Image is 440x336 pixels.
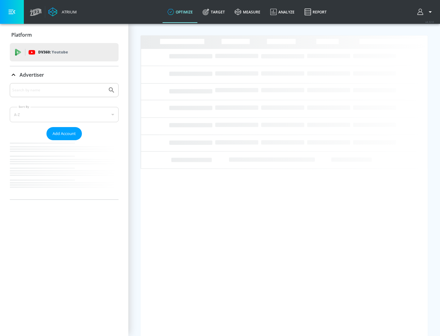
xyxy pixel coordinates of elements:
span: Add Account [53,130,76,137]
a: optimize [163,1,198,23]
div: Advertiser [10,83,119,199]
p: DV360: [38,49,68,56]
a: Target [198,1,230,23]
a: Report [299,1,332,23]
span: v 4.32.0 [425,20,434,24]
p: Youtube [52,49,68,55]
div: Atrium [59,9,77,15]
div: DV360: Youtube [10,43,119,61]
nav: list of Advertiser [10,140,119,199]
input: Search by name [12,86,105,94]
p: Platform [11,31,32,38]
button: Add Account [46,127,82,140]
a: measure [230,1,265,23]
p: Advertiser [20,71,44,78]
a: Analyze [265,1,299,23]
label: Sort By [17,105,31,109]
div: Advertiser [10,66,119,83]
div: Platform [10,26,119,43]
div: A-Z [10,107,119,122]
a: Atrium [48,7,77,16]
